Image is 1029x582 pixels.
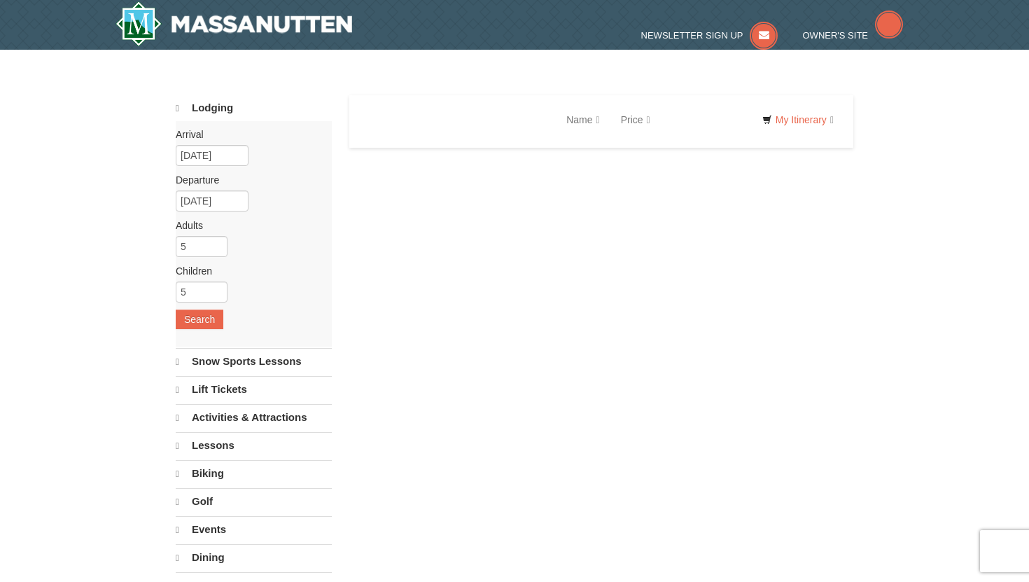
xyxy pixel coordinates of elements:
[641,30,778,41] a: Newsletter Sign Up
[115,1,352,46] a: Massanutten Resort
[803,30,869,41] span: Owner's Site
[176,516,332,543] a: Events
[176,127,321,141] label: Arrival
[176,404,332,431] a: Activities & Attractions
[176,264,321,278] label: Children
[803,30,904,41] a: Owner's Site
[641,30,743,41] span: Newsletter Sign Up
[556,106,610,134] a: Name
[176,376,332,403] a: Lift Tickets
[176,219,321,233] label: Adults
[176,348,332,375] a: Snow Sports Lessons
[753,109,843,130] a: My Itinerary
[610,106,661,134] a: Price
[176,432,332,459] a: Lessons
[115,1,352,46] img: Massanutten Resort Logo
[176,460,332,487] a: Biking
[176,173,321,187] label: Departure
[176,488,332,515] a: Golf
[176,544,332,571] a: Dining
[176,310,223,329] button: Search
[176,95,332,121] a: Lodging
